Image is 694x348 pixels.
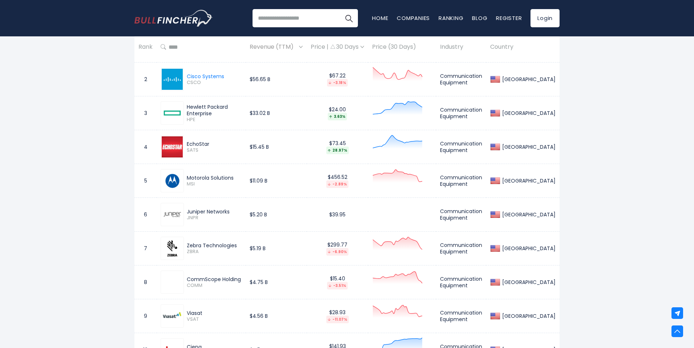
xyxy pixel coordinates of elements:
[311,241,364,256] div: $299.77
[187,141,242,147] div: EchoStar
[134,10,213,27] a: Go to homepage
[162,69,183,90] img: CSCO.png
[500,110,556,116] div: [GEOGRAPHIC_DATA]
[161,101,242,125] a: Hewlett Packard Enterprise HPE
[326,248,348,256] div: -6.90%
[311,140,364,154] div: $73.45
[162,103,183,124] img: HPE.png
[250,41,297,53] span: Revenue (TTM)
[472,14,487,22] a: Blog
[246,299,307,333] td: $4.56 B
[436,164,486,198] td: Communication Equipment
[340,9,358,27] button: Search
[311,43,364,51] div: Price | 30 Days
[439,14,463,22] a: Ranking
[311,309,364,323] div: $28.93
[436,130,486,164] td: Communication Equipment
[246,265,307,299] td: $4.75 B
[530,9,560,27] a: Login
[436,63,486,96] td: Communication Equipment
[326,180,348,188] div: -2.89%
[500,245,556,252] div: [GEOGRAPHIC_DATA]
[500,279,556,285] div: [GEOGRAPHIC_DATA]
[187,208,242,215] div: Juniper Networks
[162,305,183,327] img: VSAT.png
[311,275,364,289] div: $15.40
[326,316,349,323] div: -11.07%
[436,265,486,299] td: Communication Equipment
[162,204,183,225] img: JNPR.png
[486,36,560,58] th: Country
[328,113,347,120] div: 3.63%
[187,80,224,86] span: CSCO
[187,181,242,187] span: MSI
[397,14,430,22] a: Companies
[187,249,242,255] span: ZBRA
[187,104,242,117] div: Hewlett Packard Enterprise
[187,73,224,80] div: Cisco Systems
[187,316,242,323] span: VSAT
[134,299,157,333] td: 9
[187,242,242,249] div: Zebra Technologies
[162,238,183,259] img: ZBRA.png
[436,198,486,232] td: Communication Equipment
[311,174,364,188] div: $456.52
[134,130,157,164] td: 4
[134,164,157,198] td: 5
[134,63,157,96] td: 2
[187,215,242,221] span: JNPR
[327,79,348,87] div: -3.18%
[187,175,242,181] div: Motorola Solutions
[500,211,556,218] div: [GEOGRAPHIC_DATA]
[134,232,157,265] td: 7
[134,96,157,130] td: 3
[311,106,364,120] div: $24.00
[161,68,224,91] a: Cisco Systems CSCO
[500,313,556,319] div: [GEOGRAPHIC_DATA]
[246,198,307,232] td: $5.20 B
[187,117,242,123] span: HPE
[246,63,307,96] td: $56.65 B
[187,147,242,153] span: SATS
[187,276,242,283] div: CommScope Holding
[436,96,486,130] td: Communication Equipment
[326,147,349,154] div: 28.97%
[134,36,157,58] th: Rank
[187,310,242,316] div: Viasat
[500,177,556,184] div: [GEOGRAPHIC_DATA]
[311,211,364,218] div: $39.95
[134,198,157,232] td: 6
[246,164,307,198] td: $11.09 B
[162,170,183,191] img: MSI.png
[436,299,486,333] td: Communication Equipment
[500,144,556,150] div: [GEOGRAPHIC_DATA]
[368,36,436,58] th: Price (30 Days)
[246,130,307,164] td: $15.45 B
[327,282,348,289] div: -3.51%
[134,10,213,27] img: Bullfincher logo
[311,72,364,87] div: $67.22
[246,232,307,265] td: $5.19 B
[187,283,242,289] span: COMM
[134,265,157,299] td: 8
[436,232,486,265] td: Communication Equipment
[162,272,183,293] img: COMM.png
[496,14,522,22] a: Register
[372,14,388,22] a: Home
[246,96,307,130] td: $33.02 B
[436,36,486,58] th: Industry
[162,136,183,157] img: SATS.png
[500,76,556,83] div: [GEOGRAPHIC_DATA]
